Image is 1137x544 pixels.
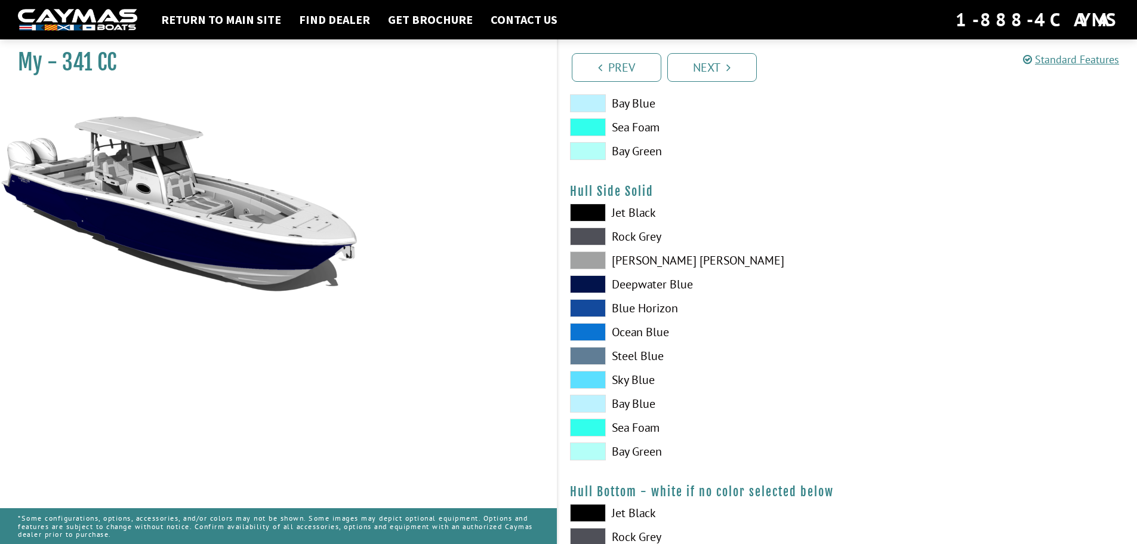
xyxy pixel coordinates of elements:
[382,12,479,27] a: Get Brochure
[570,419,836,437] label: Sea Foam
[570,204,836,222] label: Jet Black
[570,251,836,269] label: [PERSON_NAME] [PERSON_NAME]
[570,323,836,341] label: Ocean Blue
[956,7,1119,33] div: 1-888-4CAYMAS
[570,395,836,413] label: Bay Blue
[570,118,836,136] label: Sea Foam
[18,49,527,76] h1: My - 341 CC
[570,484,1126,499] h4: Hull Bottom - white if no color selected below
[485,12,563,27] a: Contact Us
[667,53,757,82] a: Next
[570,94,836,112] label: Bay Blue
[293,12,376,27] a: Find Dealer
[572,53,661,82] a: Prev
[570,275,836,293] label: Deepwater Blue
[1023,53,1119,66] a: Standard Features
[155,12,287,27] a: Return to main site
[570,504,836,522] label: Jet Black
[570,142,836,160] label: Bay Green
[570,184,1126,199] h4: Hull Side Solid
[570,442,836,460] label: Bay Green
[570,299,836,317] label: Blue Horizon
[18,9,137,31] img: white-logo-c9c8dbefe5ff5ceceb0f0178aa75bf4bb51f6bca0971e226c86eb53dfe498488.png
[570,228,836,245] label: Rock Grey
[18,508,539,544] p: *Some configurations, options, accessories, and/or colors may not be shown. Some images may depic...
[570,371,836,389] label: Sky Blue
[570,347,836,365] label: Steel Blue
